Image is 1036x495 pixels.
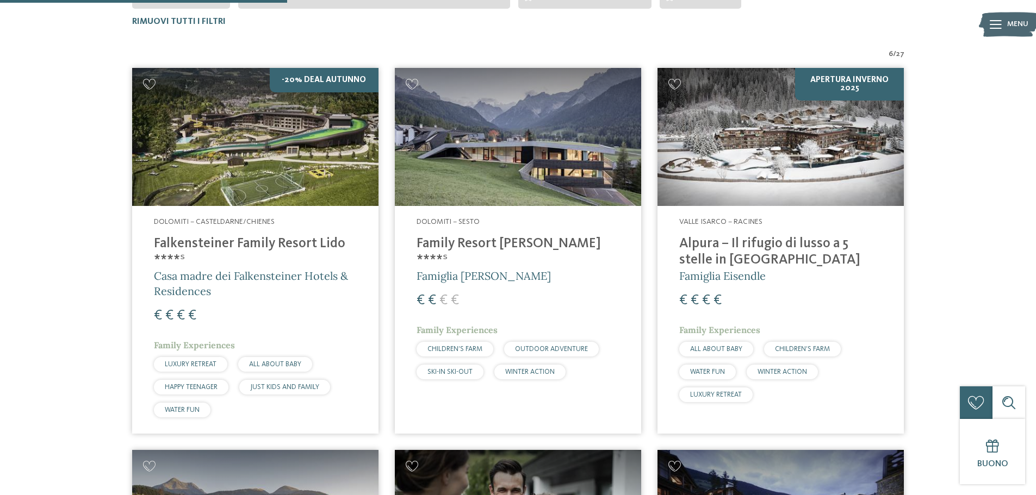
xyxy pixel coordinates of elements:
span: Buono [977,460,1008,468]
span: SKI-IN SKI-OUT [427,368,473,375]
span: LUXURY RETREAT [690,391,742,398]
span: ALL ABOUT BABY [249,361,301,368]
span: € [417,293,425,308]
span: / [893,49,896,60]
span: Dolomiti – Casteldarne/Chienes [154,218,275,225]
span: Family Experiences [679,324,760,335]
span: WATER FUN [165,406,200,413]
a: Cercate un hotel per famiglie? Qui troverete solo i migliori! Dolomiti – Sesto Family Resort [PER... [395,68,641,434]
span: € [691,293,699,308]
span: WATER FUN [690,368,725,375]
span: Valle Isarco – Racines [679,218,762,225]
a: Buono [960,419,1025,484]
span: € [439,293,448,308]
span: € [714,293,722,308]
span: LUXURY RETREAT [165,361,216,368]
h4: Alpura – Il rifugio di lusso a 5 stelle in [GEOGRAPHIC_DATA] [679,236,882,268]
span: CHILDREN’S FARM [427,346,482,353]
span: 6 [889,49,893,60]
span: WINTER ACTION [505,368,555,375]
img: Cercate un hotel per famiglie? Qui troverete solo i migliori! [132,68,379,206]
span: € [188,309,196,323]
span: € [177,309,185,323]
span: Rimuovi tutti i filtri [132,17,226,26]
span: OUTDOOR ADVENTURE [515,346,588,353]
span: Family Experiences [417,324,498,335]
span: € [679,293,687,308]
span: Famiglia Eisendle [679,269,766,283]
span: Famiglia [PERSON_NAME] [417,269,551,283]
h4: Falkensteiner Family Resort Lido ****ˢ [154,236,357,268]
span: 27 [896,49,904,60]
a: Cercate un hotel per famiglie? Qui troverete solo i migliori! Apertura inverno 2025 Valle Isarco ... [657,68,904,434]
span: Family Experiences [154,340,235,350]
h4: Family Resort [PERSON_NAME] ****ˢ [417,236,619,268]
img: Cercate un hotel per famiglie? Qui troverete solo i migliori! [657,68,904,206]
span: € [702,293,710,308]
span: WINTER ACTION [758,368,807,375]
a: Cercate un hotel per famiglie? Qui troverete solo i migliori! -20% Deal Autunno Dolomiti – Castel... [132,68,379,434]
span: JUST KIDS AND FAMILY [250,384,319,391]
span: CHILDREN’S FARM [775,346,830,353]
span: HAPPY TEENAGER [165,384,218,391]
span: € [451,293,459,308]
span: € [165,309,173,323]
span: Casa madre dei Falkensteiner Hotels & Residences [154,269,348,298]
img: Family Resort Rainer ****ˢ [395,68,641,206]
span: € [428,293,436,308]
span: ALL ABOUT BABY [690,346,742,353]
span: Dolomiti – Sesto [417,218,480,225]
span: € [154,309,162,323]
